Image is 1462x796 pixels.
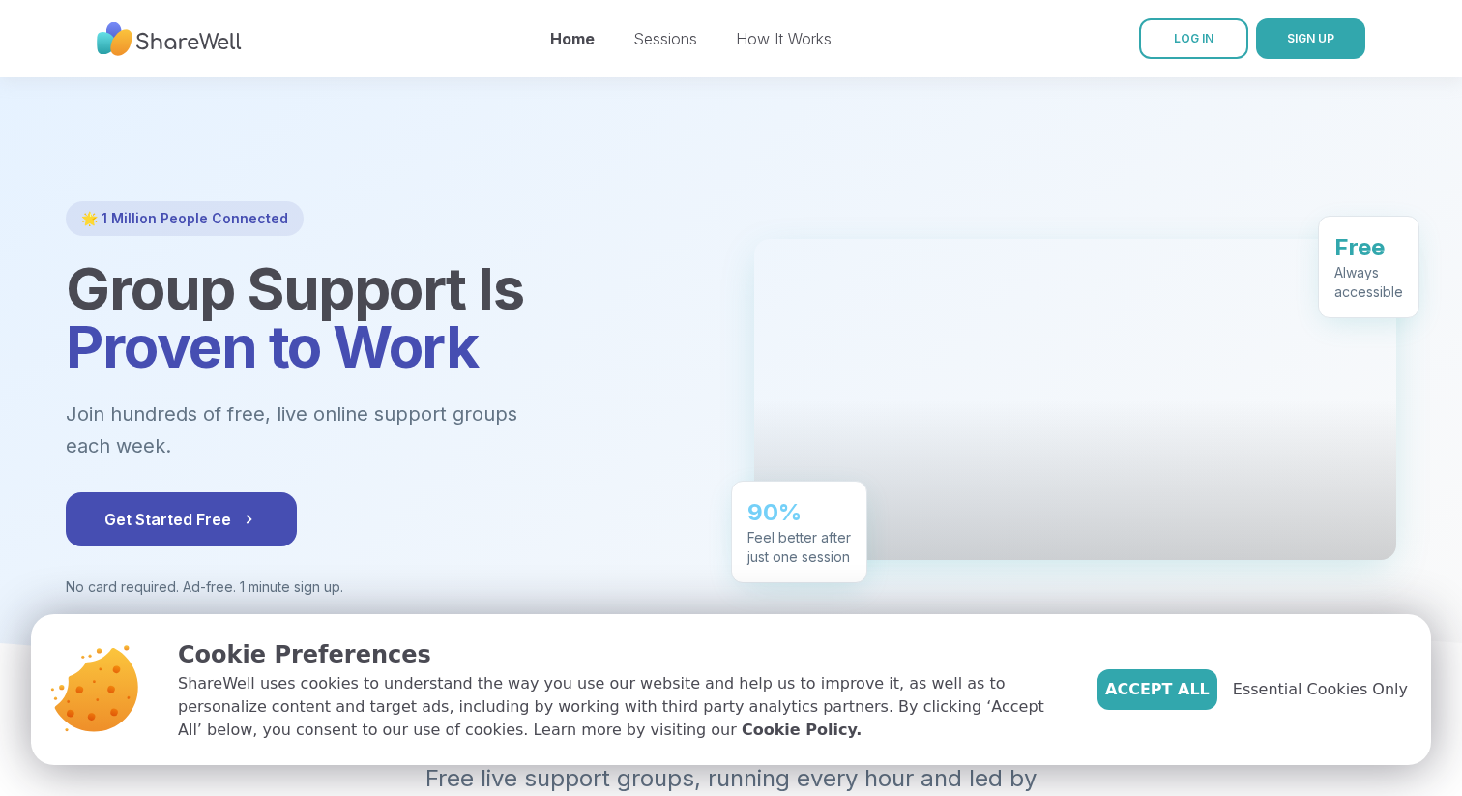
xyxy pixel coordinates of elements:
button: Accept All [1097,669,1217,710]
button: SIGN UP [1256,18,1365,59]
div: 🌟 1 Million People Connected [66,201,304,236]
p: No card required. Ad-free. 1 minute sign up. [66,577,708,597]
span: Proven to Work [66,311,478,381]
p: ShareWell uses cookies to understand the way you use our website and help us to improve it, as we... [178,672,1067,742]
a: Cookie Policy. [742,719,862,742]
p: Join hundreds of free, live online support groups each week. [66,398,623,461]
div: Always accessible [1334,262,1403,301]
span: SIGN UP [1287,31,1334,45]
a: Home [550,29,595,48]
img: ShareWell Nav Logo [97,13,242,66]
div: Feel better after just one session [747,527,851,566]
h1: Group Support Is [66,259,708,375]
a: LOG IN [1139,18,1248,59]
span: Essential Cookies Only [1233,678,1408,701]
a: How It Works [736,29,832,48]
div: 90% [747,496,851,527]
span: LOG IN [1174,31,1213,45]
div: Free [1334,231,1403,262]
p: Cookie Preferences [178,637,1067,672]
a: Sessions [633,29,697,48]
span: Accept All [1105,678,1210,701]
button: Get Started Free [66,492,297,546]
span: Get Started Free [104,508,258,531]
